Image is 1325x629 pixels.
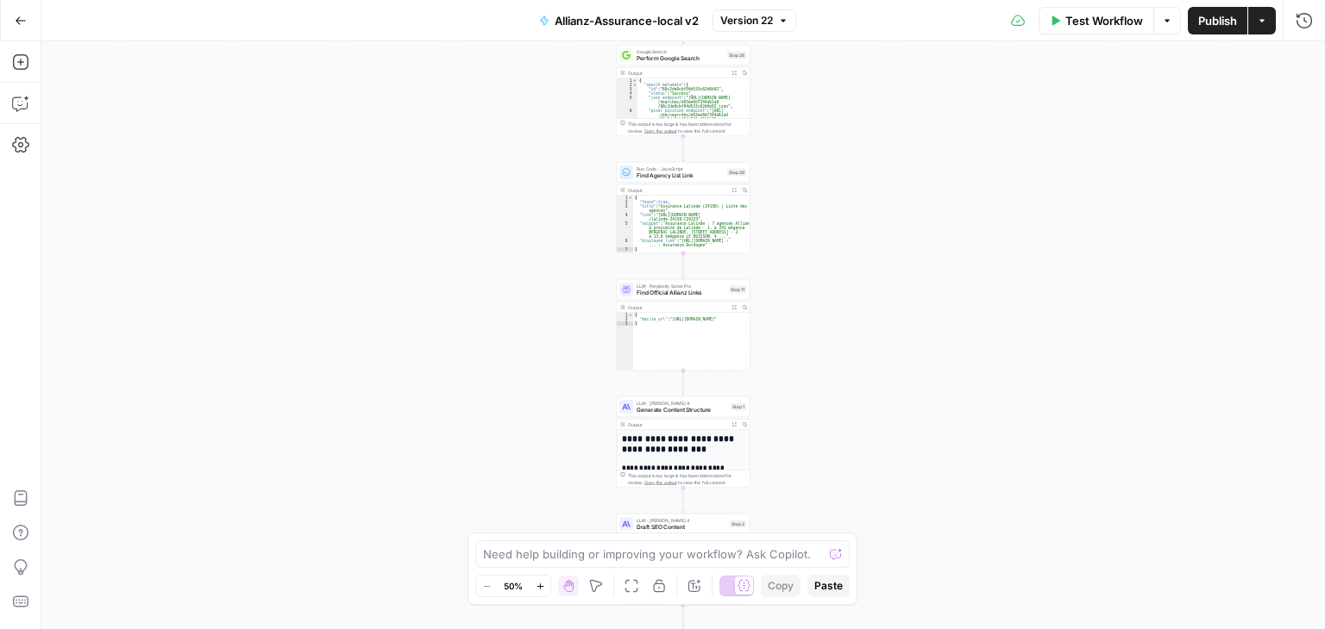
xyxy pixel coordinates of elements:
[1065,12,1143,29] span: Test Workflow
[617,317,633,321] div: 2
[617,91,637,96] div: 4
[644,128,677,134] span: Copy the output
[814,578,843,594] span: Paste
[1198,12,1237,29] span: Publish
[617,221,633,239] div: 5
[628,187,726,194] div: Output
[1188,7,1247,34] button: Publish
[637,48,724,55] span: Google Search
[632,83,637,87] span: Toggle code folding, rows 2 through 12
[504,579,523,593] span: 50%
[617,279,750,371] div: LLM · Perplexity Sonar ProFind Official Allianz LinksStep 11Output{ "mairie_url":"[URL][DOMAIN_NA...
[682,19,685,44] g: Edge from start to step_26
[637,400,727,407] span: LLM · [PERSON_NAME] 4
[617,239,633,247] div: 6
[644,480,677,485] span: Copy the output
[632,78,637,83] span: Toggle code folding, rows 1 through 259
[628,313,633,317] span: Toggle code folding, rows 1 through 3
[628,304,726,311] div: Output
[637,523,726,532] span: Draft SEO Content
[617,87,637,91] div: 3
[617,247,633,252] div: 7
[617,83,637,87] div: 2
[761,575,801,597] button: Copy
[529,7,709,34] button: Allianz-Assurance-local v2
[617,313,633,317] div: 1
[617,204,633,213] div: 3
[617,321,633,326] div: 3
[682,371,685,395] g: Edge from step_11 to step_1
[720,13,773,28] span: Version 22
[617,109,637,126] div: 6
[617,514,750,605] div: LLM · [PERSON_NAME] 4Draft SEO ContentStep 2Output<content> # Assurance Lalinde : votre expert lo...
[628,196,633,200] span: Toggle code folding, rows 1 through 7
[628,472,746,486] div: This output is too large & has been abbreviated for review. to view the full content.
[637,54,724,63] span: Perform Google Search
[1039,7,1153,34] button: Test Workflow
[628,421,726,428] div: Output
[617,213,633,221] div: 4
[713,9,796,32] button: Version 22
[617,200,633,204] div: 2
[729,286,746,294] div: Step 11
[617,162,750,253] div: Run Code · JavaScriptFind Agency List LinkStep 29Output{ "found":true, "title":"Assurance Lalinde...
[637,165,724,172] span: Run Code · JavaScript
[637,406,727,414] span: Generate Content Structure
[727,52,746,59] div: Step 26
[727,169,746,177] div: Step 29
[555,12,699,29] span: Allianz-Assurance-local v2
[628,121,746,134] div: This output is too large & has been abbreviated for review. to view the full content.
[807,575,850,597] button: Paste
[682,253,685,278] g: Edge from step_29 to step_11
[617,196,633,200] div: 1
[730,520,746,528] div: Step 2
[617,96,637,109] div: 5
[617,78,637,83] div: 1
[637,283,725,290] span: LLM · Perplexity Sonar Pro
[731,403,746,411] div: Step 1
[637,171,724,180] span: Find Agency List Link
[637,289,725,297] span: Find Official Allianz Links
[682,488,685,513] g: Edge from step_1 to step_2
[628,70,726,77] div: Output
[768,578,794,594] span: Copy
[682,136,685,161] g: Edge from step_26 to step_29
[637,517,726,524] span: LLM · [PERSON_NAME] 4
[617,45,750,136] div: Google SearchPerform Google SearchStep 26Output{ "search_metadata":{ "id":"68c2de9cbf04d533c62d6b...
